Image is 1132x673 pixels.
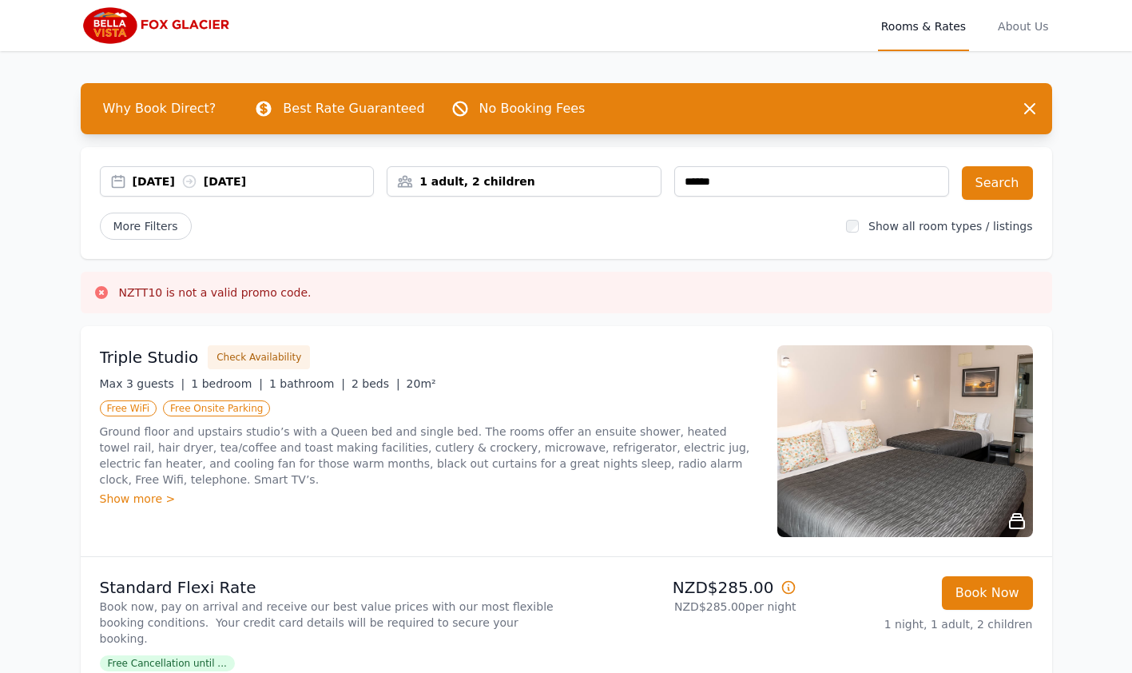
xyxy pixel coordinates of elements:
span: Free WiFi [100,400,157,416]
h3: Triple Studio [100,346,199,368]
p: NZD$285.00 [573,576,796,599]
p: Ground floor and upstairs studio’s with a Queen bed and single bed. The rooms offer an ensuite sh... [100,424,758,488]
label: Show all room types / listings [868,220,1032,233]
button: Check Availability [208,345,310,369]
div: Show more > [100,491,758,507]
span: 1 bathroom | [269,377,345,390]
div: 1 adult, 2 children [387,173,661,189]
span: Max 3 guests | [100,377,185,390]
button: Book Now [942,576,1033,610]
p: 1 night, 1 adult, 2 children [809,616,1033,632]
p: No Booking Fees [479,99,586,118]
p: NZD$285.00 per night [573,599,796,615]
img: Bella Vista Fox Glacier [81,6,235,45]
span: More Filters [100,213,192,240]
span: Why Book Direct? [90,93,229,125]
span: Free Onsite Parking [163,400,270,416]
p: Best Rate Guaranteed [283,99,424,118]
span: 1 bedroom | [191,377,263,390]
button: Search [962,166,1033,200]
span: 20m² [407,377,436,390]
p: Standard Flexi Rate [100,576,560,599]
div: [DATE] [DATE] [133,173,374,189]
p: Book now, pay on arrival and receive our best value prices with our most flexible booking conditi... [100,599,560,647]
span: Free Cancellation until ... [100,655,235,671]
h3: NZTT10 is not a valid promo code. [119,285,312,301]
span: 2 beds | [352,377,400,390]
